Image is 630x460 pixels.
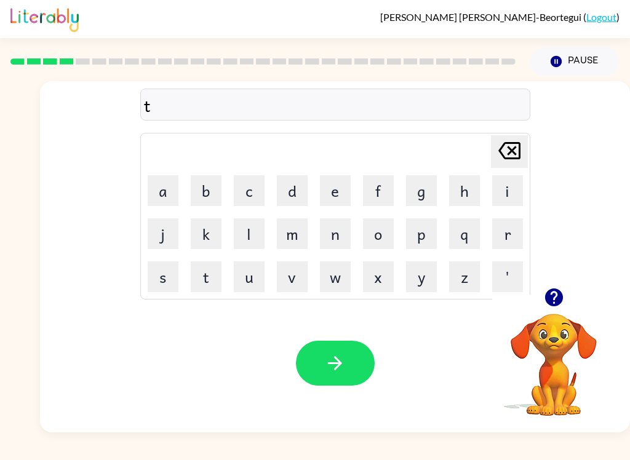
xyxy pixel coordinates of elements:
video: Your browser must support playing .mp4 files to use Literably. Please try using another browser. [492,295,615,418]
button: h [449,175,480,206]
button: ' [492,261,523,292]
button: i [492,175,523,206]
button: z [449,261,480,292]
button: v [277,261,308,292]
div: ( ) [380,11,620,23]
button: g [406,175,437,206]
button: f [363,175,394,206]
button: k [191,218,221,249]
button: u [234,261,265,292]
button: e [320,175,351,206]
button: w [320,261,351,292]
button: n [320,218,351,249]
button: c [234,175,265,206]
button: q [449,218,480,249]
button: x [363,261,394,292]
button: s [148,261,178,292]
button: t [191,261,221,292]
span: [PERSON_NAME] [PERSON_NAME]-Beortegui [380,11,583,23]
button: r [492,218,523,249]
button: b [191,175,221,206]
button: Pause [530,47,620,76]
a: Logout [586,11,616,23]
button: j [148,218,178,249]
button: l [234,218,265,249]
button: d [277,175,308,206]
button: o [363,218,394,249]
button: a [148,175,178,206]
button: m [277,218,308,249]
button: y [406,261,437,292]
div: t [144,92,527,118]
img: Literably [10,5,79,32]
button: p [406,218,437,249]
